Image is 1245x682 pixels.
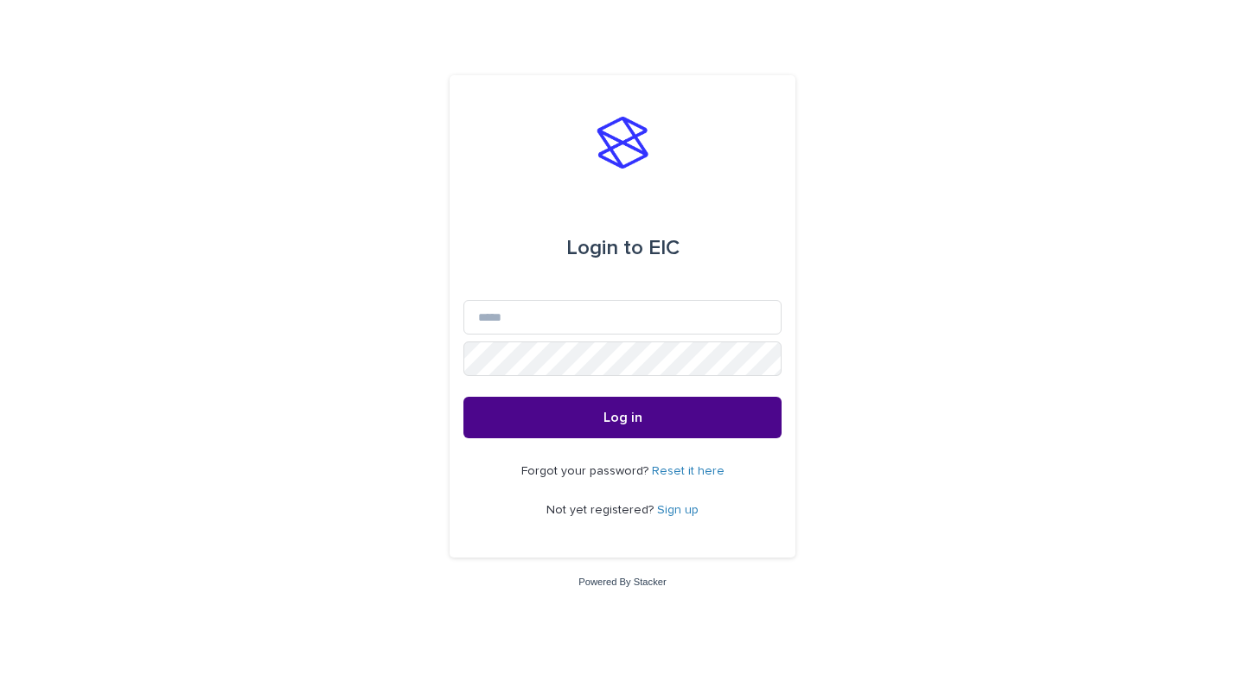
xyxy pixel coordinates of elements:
span: Log in [603,411,642,424]
button: Log in [463,397,782,438]
img: stacker-logo-s-only.png [597,117,648,169]
span: Not yet registered? [546,504,657,516]
a: Sign up [657,504,699,516]
a: Powered By Stacker [578,577,666,587]
div: EIC [566,224,680,272]
span: Forgot your password? [521,465,652,477]
span: Login to [566,238,643,258]
a: Reset it here [652,465,725,477]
